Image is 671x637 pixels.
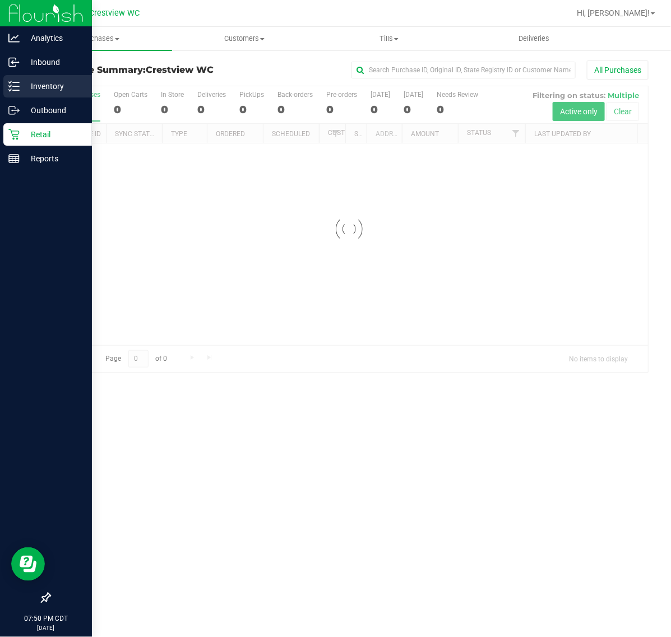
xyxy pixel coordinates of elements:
span: Tills [317,34,461,44]
p: Inbound [20,55,87,69]
inline-svg: Inventory [8,81,20,92]
inline-svg: Inbound [8,57,20,68]
p: Outbound [20,104,87,117]
span: Purchases [27,34,172,44]
p: Inventory [20,80,87,93]
inline-svg: Outbound [8,105,20,116]
h3: Purchase Summary: [49,65,249,75]
input: Search Purchase ID, Original ID, State Registry ID or Customer Name... [351,62,576,78]
iframe: Resource center [11,547,45,581]
span: Deliveries [503,34,564,44]
p: Analytics [20,31,87,45]
a: Deliveries [462,27,607,50]
inline-svg: Retail [8,129,20,140]
p: [DATE] [5,624,87,632]
p: Reports [20,152,87,165]
p: 07:50 PM CDT [5,613,87,624]
span: Customers [173,34,317,44]
inline-svg: Reports [8,153,20,164]
span: Crestview WC [146,64,214,75]
a: Purchases [27,27,172,50]
button: All Purchases [587,61,649,80]
a: Tills [317,27,462,50]
span: Hi, [PERSON_NAME]! [577,8,650,17]
inline-svg: Analytics [8,32,20,44]
span: Crestview WC [89,8,140,18]
a: Customers [172,27,317,50]
p: Retail [20,128,87,141]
